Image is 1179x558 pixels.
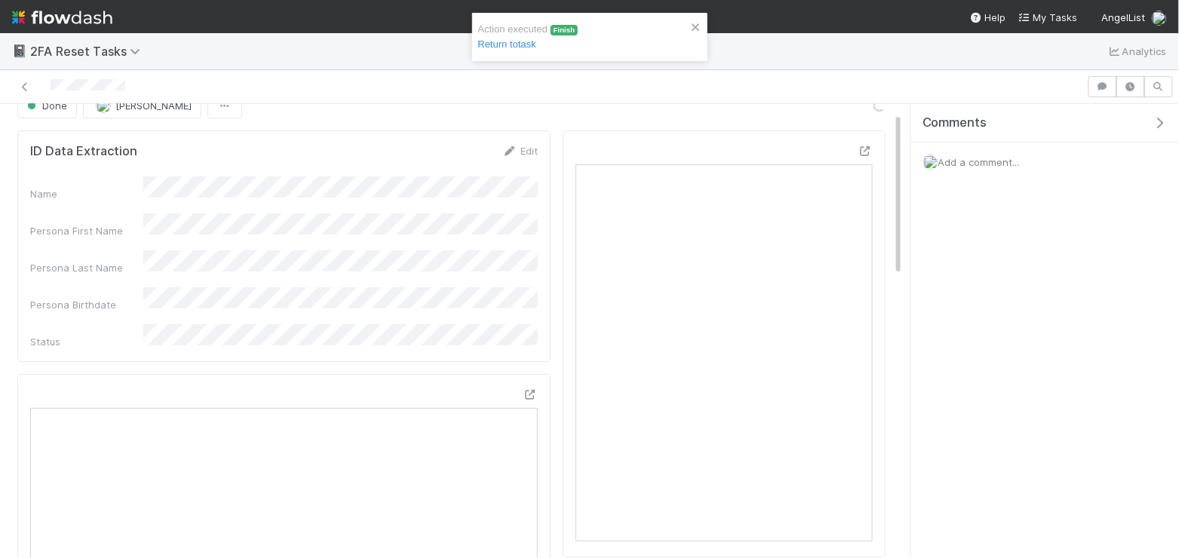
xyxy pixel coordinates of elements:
[1107,42,1167,60] a: Analytics
[478,38,536,50] a: Return totask
[30,334,143,349] div: Status
[478,23,579,50] span: Action executed
[83,93,201,118] button: [PERSON_NAME]
[96,98,111,113] img: avatar_5d51780c-77ad-4a9d-a6ed-b88b2c284079.png
[17,93,77,118] button: Done
[30,297,143,312] div: Persona Birthdate
[30,260,143,275] div: Persona Last Name
[1152,11,1167,26] img: avatar_5d51780c-77ad-4a9d-a6ed-b88b2c284079.png
[502,145,538,157] a: Edit
[1018,11,1078,23] span: My Tasks
[30,223,143,238] div: Persona First Name
[30,144,137,159] h5: ID Data Extraction
[30,186,143,201] div: Name
[12,5,112,30] img: logo-inverted-e16ddd16eac7371096b0.svg
[923,115,987,130] span: Comments
[938,156,1020,168] span: Add a comment...
[691,19,702,34] button: close
[923,155,938,170] img: avatar_5d51780c-77ad-4a9d-a6ed-b88b2c284079.png
[970,10,1006,25] div: Help
[115,100,192,112] span: [PERSON_NAME]
[30,44,148,59] span: 2FA Reset Tasks
[1102,11,1146,23] span: AngelList
[24,100,67,112] span: Done
[12,44,27,57] span: 📓
[1018,10,1078,25] a: My Tasks
[551,25,579,36] span: Finish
